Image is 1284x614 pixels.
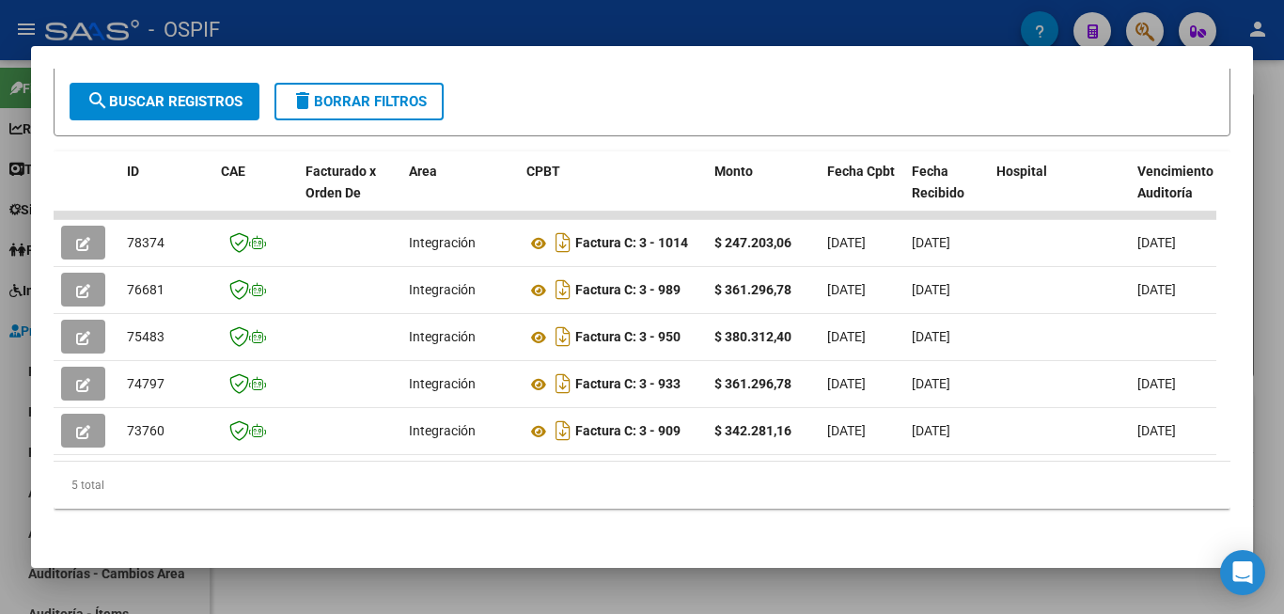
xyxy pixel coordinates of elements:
strong: $ 342.281,16 [714,423,791,438]
mat-icon: search [86,89,109,112]
mat-icon: delete [291,89,314,112]
strong: Factura C: 3 - 933 [575,377,681,392]
datatable-header-cell: Fecha Recibido [904,151,989,234]
i: Descargar documento [551,369,575,399]
datatable-header-cell: Monto [707,151,820,234]
span: CAE [221,164,245,179]
strong: Factura C: 3 - 989 [575,283,681,298]
button: Buscar Registros [70,83,259,120]
button: Borrar Filtros [274,83,444,120]
span: Area [409,164,437,179]
span: Integración [409,423,476,438]
strong: $ 361.296,78 [714,376,791,391]
span: Integración [409,282,476,297]
datatable-header-cell: CPBT [519,151,707,234]
i: Descargar documento [551,228,575,258]
i: Descargar documento [551,416,575,446]
span: 76681 [127,282,164,297]
span: [DATE] [1137,423,1176,438]
datatable-header-cell: CAE [213,151,298,234]
span: [DATE] [827,235,866,250]
span: [DATE] [1137,376,1176,391]
strong: $ 361.296,78 [714,282,791,297]
i: Descargar documento [551,322,575,352]
span: Integración [409,329,476,344]
strong: Factura C: 3 - 950 [575,330,681,345]
span: Borrar Filtros [291,93,427,110]
span: [DATE] [827,282,866,297]
span: 78374 [127,235,164,250]
span: 73760 [127,423,164,438]
span: ID [127,164,139,179]
span: [DATE] [1137,235,1176,250]
span: Buscar Registros [86,93,243,110]
strong: $ 380.312,40 [714,329,791,344]
span: Monto [714,164,753,179]
span: Facturado x Orden De [305,164,376,200]
div: Open Intercom Messenger [1220,550,1265,595]
span: [DATE] [912,282,950,297]
span: Hospital [996,164,1047,179]
span: Vencimiento Auditoría [1137,164,1214,200]
span: [DATE] [912,376,950,391]
datatable-header-cell: Area [401,151,519,234]
datatable-header-cell: Vencimiento Auditoría [1130,151,1214,234]
span: Fecha Cpbt [827,164,895,179]
span: [DATE] [827,423,866,438]
span: Integración [409,235,476,250]
span: CPBT [526,164,560,179]
datatable-header-cell: Fecha Cpbt [820,151,904,234]
div: 5 total [54,462,1230,509]
span: [DATE] [827,376,866,391]
strong: $ 247.203,06 [714,235,791,250]
span: 75483 [127,329,164,344]
i: Descargar documento [551,275,575,305]
span: [DATE] [912,423,950,438]
span: [DATE] [912,329,950,344]
datatable-header-cell: Hospital [989,151,1130,234]
span: [DATE] [1137,282,1176,297]
strong: Factura C: 3 - 909 [575,424,681,439]
span: Integración [409,376,476,391]
span: 74797 [127,376,164,391]
span: [DATE] [912,235,950,250]
span: Fecha Recibido [912,164,964,200]
strong: Factura C: 3 - 1014 [575,236,688,251]
datatable-header-cell: ID [119,151,213,234]
datatable-header-cell: Facturado x Orden De [298,151,401,234]
span: [DATE] [827,329,866,344]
